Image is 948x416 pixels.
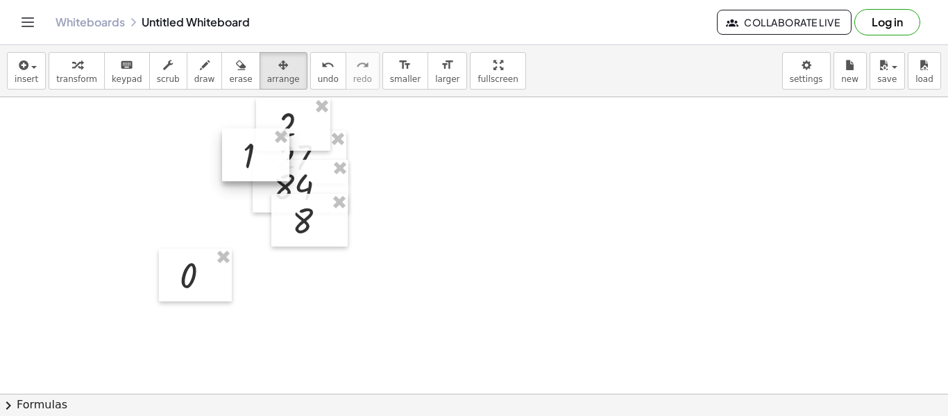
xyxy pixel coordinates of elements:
[428,52,467,90] button: format_sizelarger
[56,74,97,84] span: transform
[398,57,412,74] i: format_size
[833,52,867,90] button: new
[229,74,252,84] span: erase
[435,74,459,84] span: larger
[346,52,380,90] button: redoredo
[194,74,215,84] span: draw
[321,57,335,74] i: undo
[477,74,518,84] span: fullscreen
[221,52,260,90] button: erase
[841,74,858,84] span: new
[390,74,421,84] span: smaller
[915,74,933,84] span: load
[104,52,150,90] button: keyboardkeypad
[187,52,223,90] button: draw
[782,52,831,90] button: settings
[729,16,840,28] span: Collaborate Live
[353,74,372,84] span: redo
[267,74,300,84] span: arrange
[441,57,454,74] i: format_size
[260,52,307,90] button: arrange
[470,52,525,90] button: fullscreen
[56,15,125,29] a: Whiteboards
[49,52,105,90] button: transform
[310,52,346,90] button: undoundo
[318,74,339,84] span: undo
[112,74,142,84] span: keypad
[7,52,46,90] button: insert
[877,74,897,84] span: save
[17,11,39,33] button: Toggle navigation
[15,74,38,84] span: insert
[120,57,133,74] i: keyboard
[717,10,852,35] button: Collaborate Live
[908,52,941,90] button: load
[790,74,823,84] span: settings
[854,9,920,35] button: Log in
[149,52,187,90] button: scrub
[157,74,180,84] span: scrub
[382,52,428,90] button: format_sizesmaller
[870,52,905,90] button: save
[356,57,369,74] i: redo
